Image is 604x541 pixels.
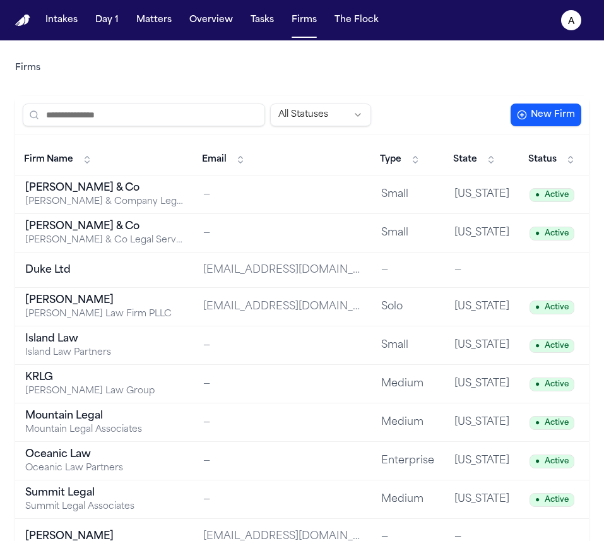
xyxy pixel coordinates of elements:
[25,293,183,308] div: [PERSON_NAME]
[530,227,574,241] span: Active
[25,234,183,247] div: [PERSON_NAME] & Co Legal Services
[203,453,361,468] div: —
[246,9,279,32] button: Tasks
[184,9,238,32] button: Overview
[530,416,574,430] span: Active
[203,415,361,430] div: —
[530,378,574,391] span: Active
[381,492,434,507] div: Medium
[25,408,183,424] div: Mountain Legal
[25,370,183,385] div: KRLG
[535,379,540,389] span: ●
[203,338,361,353] div: —
[25,501,183,513] div: Summit Legal Associates
[454,187,509,202] div: [US_STATE]
[454,453,509,468] div: [US_STATE]
[535,341,540,351] span: ●
[18,150,98,170] button: Firm Name
[381,453,434,468] div: Enterprise
[203,263,361,278] div: [EMAIL_ADDRESS][DOMAIN_NAME]
[15,15,30,27] a: Home
[25,196,183,208] div: [PERSON_NAME] & Company Legal Services
[511,104,581,126] button: New Firm
[528,153,557,166] span: Status
[15,62,40,74] nav: Breadcrumb
[90,9,124,32] button: Day 1
[25,462,183,475] div: Oceanic Law Partners
[15,62,40,74] a: Firms
[454,338,509,353] div: [US_STATE]
[25,331,183,347] div: Island Law
[25,308,183,321] div: [PERSON_NAME] Law Firm PLLC
[203,225,361,241] div: —
[454,492,509,507] div: [US_STATE]
[530,300,574,314] span: Active
[25,219,183,234] div: [PERSON_NAME] & Co
[454,299,509,314] div: [US_STATE]
[374,150,427,170] button: Type
[25,385,183,398] div: [PERSON_NAME] Law Group
[535,495,540,505] span: ●
[381,415,434,430] div: Medium
[381,338,434,353] div: Small
[202,153,227,166] span: Email
[454,376,509,391] div: [US_STATE]
[25,447,183,462] div: Oceanic Law
[454,263,509,278] div: —
[381,225,434,241] div: Small
[447,150,502,170] button: State
[203,187,361,202] div: —
[535,190,540,200] span: ●
[381,187,434,202] div: Small
[329,9,384,32] button: The Flock
[380,153,401,166] span: Type
[203,376,361,391] div: —
[196,150,252,170] button: Email
[25,347,183,359] div: Island Law Partners
[530,188,574,202] span: Active
[522,150,582,170] button: Status
[381,263,434,278] div: —
[530,493,574,507] span: Active
[203,299,361,314] div: [EMAIL_ADDRESS][DOMAIN_NAME]
[535,456,540,467] span: ●
[203,492,361,507] div: —
[535,418,540,428] span: ●
[535,302,540,312] span: ●
[381,376,434,391] div: Medium
[453,153,477,166] span: State
[25,424,183,436] div: Mountain Legal Associates
[530,339,574,353] span: Active
[381,299,434,314] div: Solo
[454,415,509,430] div: [US_STATE]
[24,153,73,166] span: Firm Name
[15,15,30,27] img: Finch Logo
[25,485,183,501] div: Summit Legal
[40,9,83,32] button: Intakes
[25,181,183,196] div: [PERSON_NAME] & Co
[530,455,574,468] span: Active
[287,9,322,32] button: Firms
[131,9,177,32] button: Matters
[454,225,509,241] div: [US_STATE]
[535,229,540,239] span: ●
[25,263,183,278] div: Duke Ltd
